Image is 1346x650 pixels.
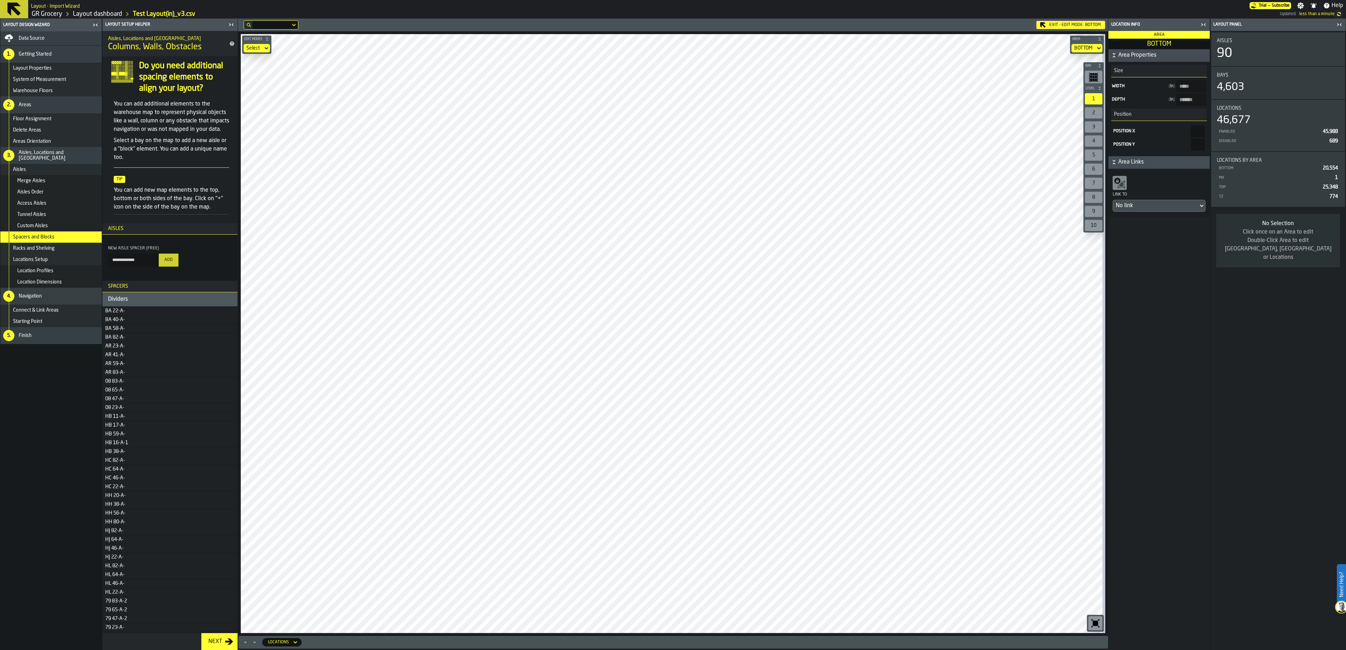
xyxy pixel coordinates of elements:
div: AR 83-A- [105,370,235,375]
div: HC 46-A- [105,475,235,481]
div: StatList-item-MA [1217,173,1339,182]
div: HH 56-A- [105,510,235,516]
div: TZ [1218,195,1327,199]
a: link-to-/wh/i/e451d98b-95f6-4604-91ff-c80219f9c36d/pricing/ [1250,2,1291,9]
tr: BOTTOM-BOTTOM-79-RIGHT-47-79 47-A-2 [102,614,238,623]
label: react-aria261761528-:r23e: [1113,125,1206,137]
div: HB 11-A- [105,414,235,419]
input: react-aria261761528-:r23g: react-aria261761528-:r23g: [1191,139,1205,151]
input: input-value-Width input-value-Width [1176,80,1206,92]
nav: Breadcrumb [31,10,655,18]
div: stat-Locations [1211,100,1345,151]
tr: BOTTOM-BOTTOM-AR-LEFT-83-AR 83-A- [102,368,238,377]
div: AR 59-A- [105,361,235,367]
span: Updated: [1280,12,1296,17]
div: HC 64-A- [105,466,235,472]
tr: BOTTOM-BOTTOM-HC-LEFT-82-HC 82-A- [102,456,238,465]
span: Bays [1217,72,1228,78]
div: BOTTOM [1218,166,1320,171]
span: 1 [1335,175,1338,180]
tr: BOTTOM-BOTTOM-BA-RIGHT-22-BA 22-A- [102,306,238,315]
button: button- [1108,49,1210,62]
span: BOTTOM [1110,40,1208,48]
li: menu Tunnel Aisles [0,209,102,220]
div: BA 22-A- [105,308,235,314]
p: You can add additional elements to the warehouse map to represent physical objects like a wall, c... [114,100,229,134]
span: Tip [114,176,125,183]
div: HJ 64-A- [105,537,235,542]
label: input-value-Width [1111,80,1207,92]
li: menu Racks and Shelving [0,243,102,254]
label: button-toolbar-New Aisle Spacer (Free) [108,246,178,267]
span: Finish [19,333,32,338]
div: button-toolbar-undefined [1083,120,1104,134]
header: Location Info [1108,19,1210,31]
div: HJ 82-A- [105,528,235,534]
div: input-question-Do you need additional spacing elements to align your layout? [105,60,235,94]
div: button-toolbar-undefined [1083,162,1104,176]
div: 08 83-A- [105,378,235,384]
div: stat-Bays [1211,67,1345,99]
li: menu Access Aisles [0,198,102,209]
span: 689 [1329,139,1338,144]
span: Spacers and Blocks [13,234,55,240]
tr: BOTTOM-BOTTOM-79-RIGHT-65-79 65-A-2 [102,605,238,614]
div: HL 82-A- [105,563,235,569]
tr: BOTTOM-BOTTOM-08-RIGHT-65-08 65-A- [102,385,238,394]
div: HJ 46-A- [105,546,235,551]
svg: Reset zoom and position [1090,618,1101,629]
span: Data Source [19,36,45,41]
div: Click once on an Area to edit Double-Click Area to edit [GEOGRAPHIC_DATA], [GEOGRAPHIC_DATA] or L... [1222,228,1334,262]
label: button-toggle-Help [1320,1,1346,10]
tr: BOTTOM-BOTTOM-HL-LEFT-64-HL 64-A- [102,570,238,579]
div: button-toolbar-undefined [1083,204,1104,218]
a: link-to-/wh/i/e451d98b-95f6-4604-91ff-c80219f9c36d/import/layout/5f9a6729-f21b-497c-b91e-35f35815... [133,10,195,18]
header: Layout Setup Helper [102,19,238,31]
div: 9 [1085,206,1102,217]
div: button-toolbar-undefined [1083,218,1104,232]
div: Link toDropdownMenuValue- [1113,174,1206,212]
span: Position [1111,111,1132,117]
div: 4 [1085,135,1102,147]
label: input-value-Depth [1111,94,1207,106]
div: 5. [3,330,14,341]
div: Location Info [1110,22,1199,27]
div: HC 22-A- [105,484,235,490]
tr: BOTTOM-BOTTOM-08-RIGHT-47-08 47-A- [102,394,238,403]
div: 1. [3,49,14,60]
span: Position X [1113,129,1135,133]
span: 774 [1329,194,1338,199]
span: Area [1154,33,1165,37]
tr: BOTTOM-BOTTOM-BA-RIGHT-58-BA 58-A- [102,324,238,333]
div: Title [1217,72,1339,78]
tr: BOTTOM-BOTTOM-BA-RIGHT-82-BA 82-A- [102,333,238,342]
tr: BOTTOM-BOTTOM-79-RIGHT-83-79 83-A-2 [102,597,238,605]
div: 7 [1085,178,1102,189]
label: button-toggle-Close me [1199,20,1208,29]
span: Area Links [1118,158,1208,166]
div: HB 59-A- [105,431,235,437]
span: Help [1332,1,1343,10]
tr: BOTTOM-BOTTOM-AR-LEFT-59-AR 59-A- [102,359,238,368]
tr: BOTTOM-BOTTOM-HH-RIGHT-20-HH 20-A- [102,491,238,500]
div: DropdownMenuValue- [1116,202,1195,210]
tr: BOTTOM-BOTTOM-HJ-LEFT-22-HJ 22-A- [102,553,238,561]
tr: BOTTOM-BOTTOM-79-RIGHT-23-79 23-A- [102,623,238,632]
div: HL 22-A- [105,590,235,595]
span: Areas [19,102,31,108]
div: button-toolbar-undefined [1083,134,1104,148]
div: 4,603 [1217,81,1244,94]
span: Layout Properties [13,65,52,71]
span: ) [1174,97,1175,102]
span: Aisles [102,226,124,231]
li: menu Connect & Link Areas [0,305,102,316]
tr: BOTTOM-BOTTOM-HC-LEFT-22-HC 22-A- [102,482,238,491]
button: Minimize [250,639,259,646]
div: Title [1217,158,1339,163]
div: StatList-item-Enabled [1217,127,1339,136]
div: BA 40-A- [105,317,235,323]
tr: BOTTOM-BOTTOM-HJ-LEFT-64-HJ 64-A- [102,535,238,544]
span: Access Aisles [17,200,46,206]
div: Exit - Edit Mode: [1036,21,1105,29]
